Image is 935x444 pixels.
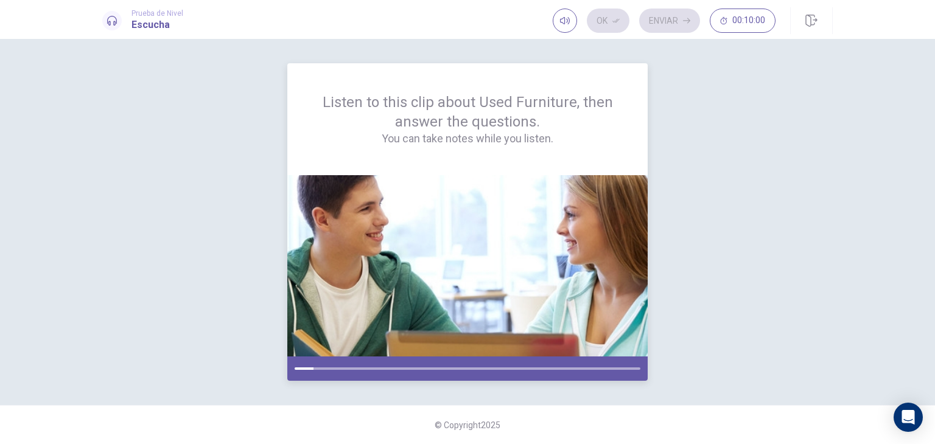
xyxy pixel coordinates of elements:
div: Open Intercom Messenger [894,403,923,432]
img: passage image [287,175,648,356]
span: Prueba de Nivel [131,9,183,18]
h4: You can take notes while you listen. [317,131,618,146]
span: 00:10:00 [732,16,765,26]
h1: Escucha [131,18,183,32]
button: 00:10:00 [710,9,776,33]
span: © Copyright 2025 [435,420,500,430]
div: Listen to this clip about Used Furniture, then answer the questions. [317,92,618,146]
